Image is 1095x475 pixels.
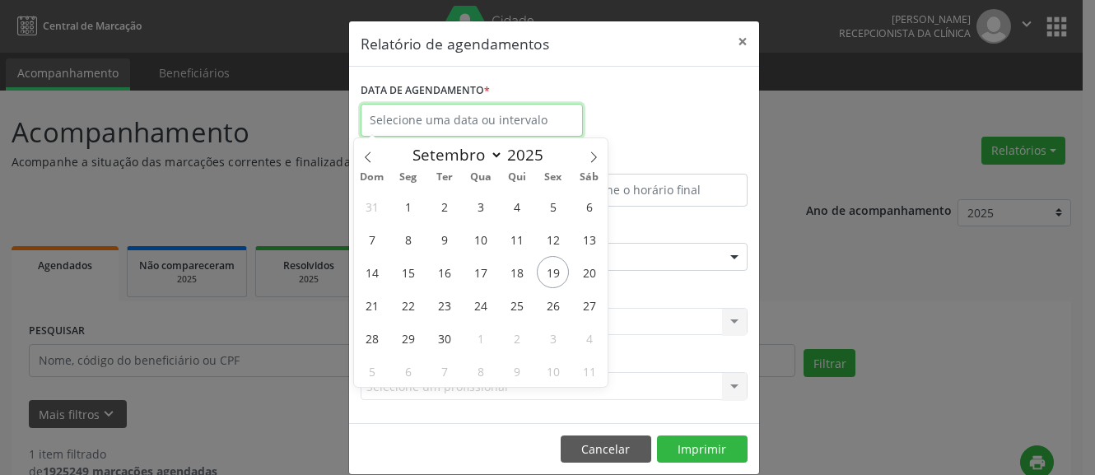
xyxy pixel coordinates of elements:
span: Sex [535,172,571,183]
span: Seg [390,172,426,183]
span: Setembro 11, 2025 [501,223,533,255]
span: Setembro 22, 2025 [392,289,424,321]
input: Selecione uma data ou intervalo [361,104,583,137]
button: Imprimir [657,435,748,463]
span: Setembro 6, 2025 [573,190,605,222]
span: Ter [426,172,463,183]
span: Setembro 24, 2025 [464,289,496,321]
span: Outubro 8, 2025 [464,355,496,387]
span: Setembro 17, 2025 [464,256,496,288]
span: Setembro 13, 2025 [573,223,605,255]
span: Setembro 30, 2025 [428,322,460,354]
button: Cancelar [561,435,651,463]
span: Setembro 26, 2025 [537,289,569,321]
span: Setembro 29, 2025 [392,322,424,354]
span: Agosto 31, 2025 [356,190,388,222]
span: Setembro 5, 2025 [537,190,569,222]
span: Setembro 9, 2025 [428,223,460,255]
span: Setembro 10, 2025 [464,223,496,255]
span: Outubro 6, 2025 [392,355,424,387]
span: Setembro 14, 2025 [356,256,388,288]
select: Month [404,143,503,166]
span: Qui [499,172,535,183]
span: Outubro 2, 2025 [501,322,533,354]
button: Close [726,21,759,62]
span: Setembro 8, 2025 [392,223,424,255]
span: Setembro 15, 2025 [392,256,424,288]
span: Qua [463,172,499,183]
span: Setembro 3, 2025 [464,190,496,222]
span: Setembro 28, 2025 [356,322,388,354]
h5: Relatório de agendamentos [361,33,549,54]
span: Setembro 1, 2025 [392,190,424,222]
span: Outubro 9, 2025 [501,355,533,387]
span: Setembro 12, 2025 [537,223,569,255]
span: Outubro 11, 2025 [573,355,605,387]
span: Setembro 21, 2025 [356,289,388,321]
span: Sáb [571,172,608,183]
label: ATÉ [558,148,748,174]
span: Setembro 7, 2025 [356,223,388,255]
span: Setembro 27, 2025 [573,289,605,321]
span: Setembro 23, 2025 [428,289,460,321]
span: Outubro 3, 2025 [537,322,569,354]
span: Setembro 19, 2025 [537,256,569,288]
span: Setembro 18, 2025 [501,256,533,288]
span: Setembro 16, 2025 [428,256,460,288]
label: DATA DE AGENDAMENTO [361,78,490,104]
input: Selecione o horário final [558,174,748,207]
span: Outubro 4, 2025 [573,322,605,354]
span: Outubro 10, 2025 [537,355,569,387]
span: Outubro 7, 2025 [428,355,460,387]
span: Outubro 1, 2025 [464,322,496,354]
input: Year [503,144,557,165]
span: Setembro 20, 2025 [573,256,605,288]
span: Outubro 5, 2025 [356,355,388,387]
span: Setembro 4, 2025 [501,190,533,222]
span: Setembro 2, 2025 [428,190,460,222]
span: Setembro 25, 2025 [501,289,533,321]
span: Dom [354,172,390,183]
